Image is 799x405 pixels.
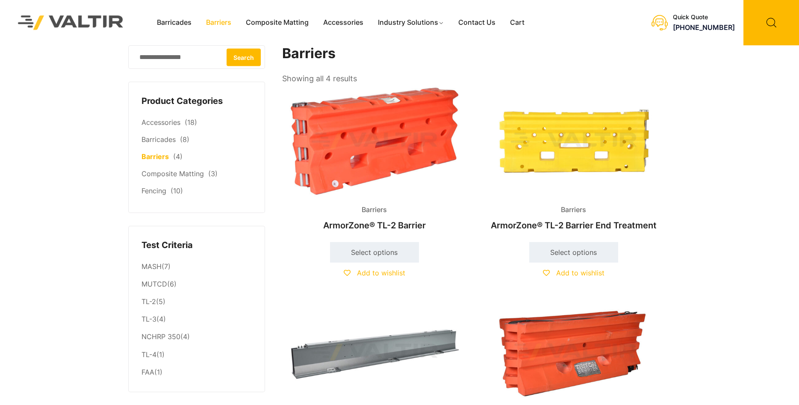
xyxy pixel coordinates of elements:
a: Cart [503,16,532,29]
li: (1) [142,346,252,364]
a: Industry Solutions [371,16,451,29]
span: (8) [180,135,189,144]
a: TL-4 [142,350,156,359]
a: Accessories [142,118,180,127]
button: Search [227,48,261,66]
span: (10) [171,186,183,195]
div: Quick Quote [673,14,735,21]
li: (7) [142,258,252,275]
a: Barriers [142,152,169,161]
img: Valtir Rentals [7,4,135,41]
a: MUTCD [142,280,167,288]
span: (4) [173,152,183,161]
span: Add to wishlist [556,269,604,277]
a: Select options for “ArmorZone® TL-2 Barrier End Treatment” [529,242,618,263]
li: (6) [142,276,252,293]
li: (1) [142,364,252,379]
a: BarriersArmorZone® TL-2 Barrier [282,86,467,235]
a: TL-2 [142,297,156,306]
a: Composite Matting [142,169,204,178]
h2: ArmorZone® TL-2 Barrier End Treatment [481,216,666,235]
span: Add to wishlist [357,269,405,277]
a: TL-3 [142,315,156,323]
h2: ArmorZone® TL-2 Barrier [282,216,467,235]
a: Add to wishlist [344,269,405,277]
a: Barriers [199,16,239,29]
span: (3) [208,169,218,178]
h1: Barriers [282,45,667,62]
li: (5) [142,293,252,311]
a: NCHRP 350 [142,332,180,341]
h4: Product Categories [142,95,252,108]
a: Barricades [150,16,199,29]
a: Accessories [316,16,371,29]
p: Showing all 4 results [282,71,357,86]
a: Barricades [142,135,176,144]
span: (18) [185,118,197,127]
a: MASH [142,262,162,271]
a: Composite Matting [239,16,316,29]
a: BarriersArmorZone® TL-2 Barrier End Treatment [481,86,666,235]
h4: Test Criteria [142,239,252,252]
li: (4) [142,328,252,346]
a: Fencing [142,186,166,195]
a: FAA [142,368,154,376]
a: Contact Us [451,16,503,29]
a: Select options for “ArmorZone® TL-2 Barrier” [330,242,419,263]
span: Barriers [554,204,593,216]
li: (4) [142,311,252,328]
span: Barriers [355,204,393,216]
a: Add to wishlist [543,269,604,277]
a: [PHONE_NUMBER] [673,23,735,32]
